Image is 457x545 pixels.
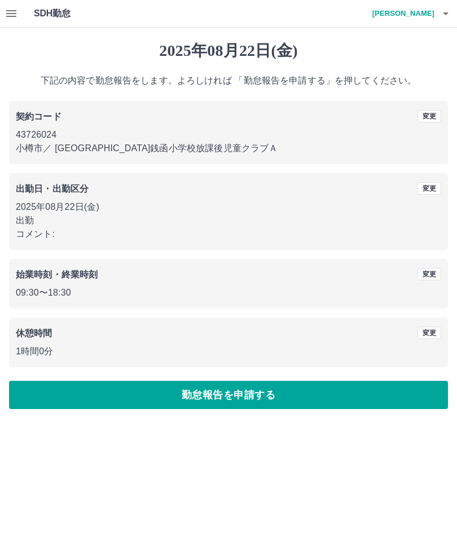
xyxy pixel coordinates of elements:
[16,227,441,241] p: コメント:
[16,270,98,279] b: 始業時刻・終業時刻
[16,328,52,338] b: 休憩時間
[418,110,441,122] button: 変更
[16,214,441,227] p: 出勤
[9,74,448,87] p: 下記の内容で勤怠報告をします。よろしければ 「勤怠報告を申請する」を押してください。
[418,327,441,339] button: 変更
[16,112,61,121] b: 契約コード
[16,286,441,300] p: 09:30 〜 18:30
[16,142,441,155] p: 小樽市 ／ [GEOGRAPHIC_DATA]銭函小学校放課後児童クラブＡ
[418,268,441,280] button: 変更
[16,184,89,194] b: 出勤日・出勤区分
[9,41,448,60] h1: 2025年08月22日(金)
[16,345,441,358] p: 1時間0分
[16,128,441,142] p: 43726024
[16,200,441,214] p: 2025年08月22日(金)
[418,182,441,195] button: 変更
[9,381,448,409] button: 勤怠報告を申請する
